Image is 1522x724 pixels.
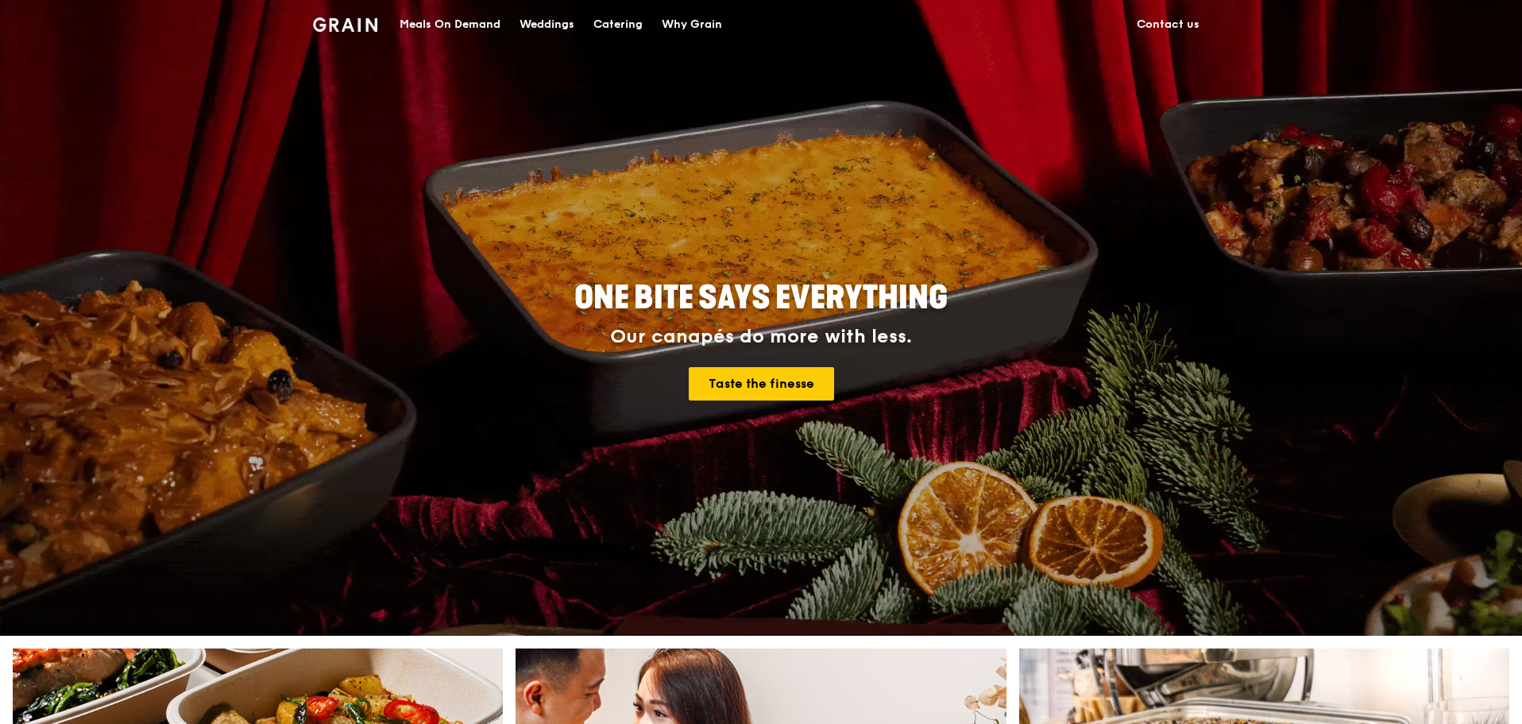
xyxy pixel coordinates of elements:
[584,1,652,48] a: Catering
[574,279,948,317] span: ONE BITE SAYS EVERYTHING
[400,1,500,48] div: Meals On Demand
[475,326,1047,348] div: Our canapés do more with less.
[510,1,584,48] a: Weddings
[662,1,722,48] div: Why Grain
[652,1,732,48] a: Why Grain
[520,1,574,48] div: Weddings
[593,1,643,48] div: Catering
[689,367,834,401] a: Taste the finesse
[1127,1,1209,48] a: Contact us
[313,17,377,32] img: Grain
